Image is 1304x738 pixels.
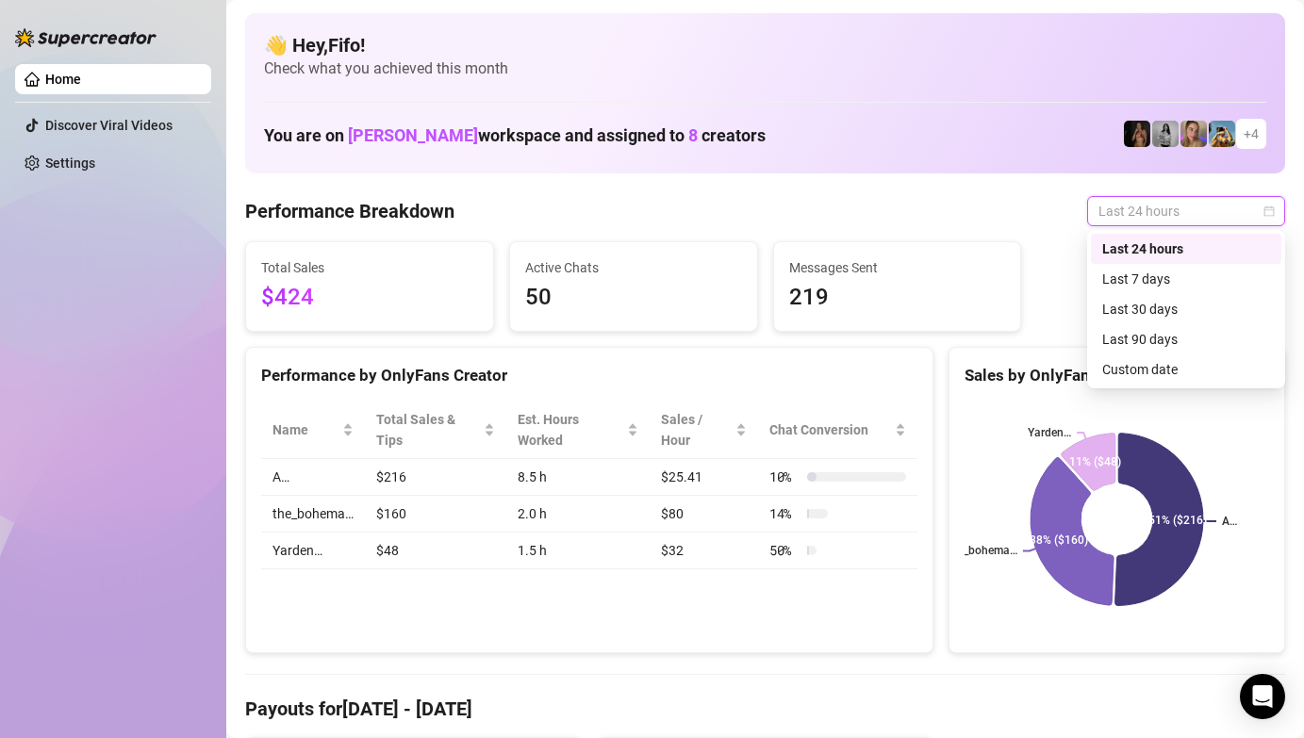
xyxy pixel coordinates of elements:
span: $424 [261,280,478,316]
a: Settings [45,156,95,171]
span: Name [272,419,338,440]
td: $25.41 [650,459,758,496]
div: Last 24 hours [1102,238,1270,259]
h4: 👋 Hey, Fifo ! [264,32,1266,58]
div: Custom date [1102,359,1270,380]
span: Chat Conversion [769,419,891,440]
span: 8 [688,125,698,145]
div: Est. Hours Worked [518,409,623,451]
td: the_bohema… [261,496,365,533]
td: $48 [365,533,506,569]
span: Active Chats [525,257,742,278]
div: Last 24 hours [1091,234,1281,264]
div: Last 30 days [1102,299,1270,320]
span: Sales / Hour [661,409,732,451]
div: Last 7 days [1091,264,1281,294]
span: [PERSON_NAME] [348,125,478,145]
div: Last 30 days [1091,294,1281,324]
th: Sales / Hour [650,402,758,459]
span: 219 [789,280,1006,316]
td: $216 [365,459,506,496]
div: Open Intercom Messenger [1240,674,1285,719]
text: the_bohema… [948,545,1017,558]
td: $80 [650,496,758,533]
span: Total Sales & Tips [376,409,480,451]
td: 1.5 h [506,533,650,569]
td: 2.0 h [506,496,650,533]
span: + 4 [1244,123,1259,144]
text: Yarden… [1028,426,1071,439]
th: Total Sales & Tips [365,402,506,459]
td: 8.5 h [506,459,650,496]
span: 10 % [769,467,800,487]
span: Last 24 hours [1098,197,1274,225]
img: Babydanix [1209,121,1235,147]
span: 14 % [769,503,800,524]
td: $32 [650,533,758,569]
h4: Payouts for [DATE] - [DATE] [245,696,1285,722]
td: A… [261,459,365,496]
div: Last 90 days [1102,329,1270,350]
span: 50 % [769,540,800,561]
div: Last 90 days [1091,324,1281,354]
span: Total Sales [261,257,478,278]
img: A [1152,121,1179,147]
h1: You are on workspace and assigned to creators [264,125,766,146]
span: calendar [1263,205,1275,217]
img: Cherry [1180,121,1207,147]
a: Discover Viral Videos [45,118,173,133]
th: Chat Conversion [758,402,917,459]
div: Last 7 days [1102,269,1270,289]
span: Check what you achieved this month [264,58,1266,79]
h4: Performance Breakdown [245,198,454,224]
span: 50 [525,280,742,316]
span: Messages Sent [789,257,1006,278]
th: Name [261,402,365,459]
text: A… [1222,515,1237,528]
div: Sales by OnlyFans Creator [965,363,1269,388]
a: Home [45,72,81,87]
div: Custom date [1091,354,1281,385]
td: Yarden… [261,533,365,569]
div: Performance by OnlyFans Creator [261,363,917,388]
img: logo-BBDzfeDw.svg [15,28,157,47]
img: the_bohema [1124,121,1150,147]
td: $160 [365,496,506,533]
